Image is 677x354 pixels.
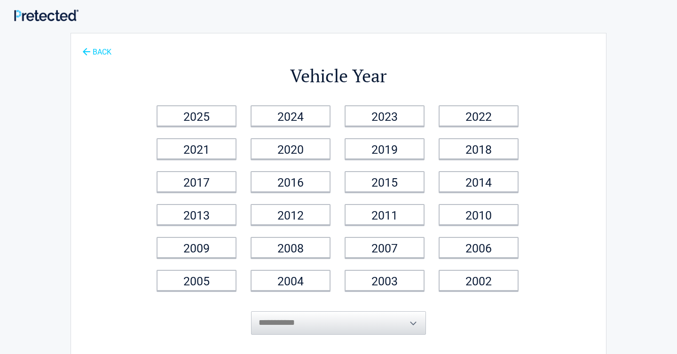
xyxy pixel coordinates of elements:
[345,237,425,258] a: 2007
[251,105,331,126] a: 2024
[439,105,519,126] a: 2022
[157,138,236,159] a: 2021
[150,64,527,88] h2: Vehicle Year
[439,237,519,258] a: 2006
[251,204,331,225] a: 2012
[345,105,425,126] a: 2023
[157,105,236,126] a: 2025
[157,237,236,258] a: 2009
[345,138,425,159] a: 2019
[251,237,331,258] a: 2008
[157,171,236,192] a: 2017
[80,39,113,56] a: BACK
[251,270,331,291] a: 2004
[345,270,425,291] a: 2003
[345,171,425,192] a: 2015
[345,204,425,225] a: 2011
[14,9,79,21] img: Main Logo
[439,204,519,225] a: 2010
[251,171,331,192] a: 2016
[439,270,519,291] a: 2002
[439,171,519,192] a: 2014
[251,138,331,159] a: 2020
[157,204,236,225] a: 2013
[157,270,236,291] a: 2005
[439,138,519,159] a: 2018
